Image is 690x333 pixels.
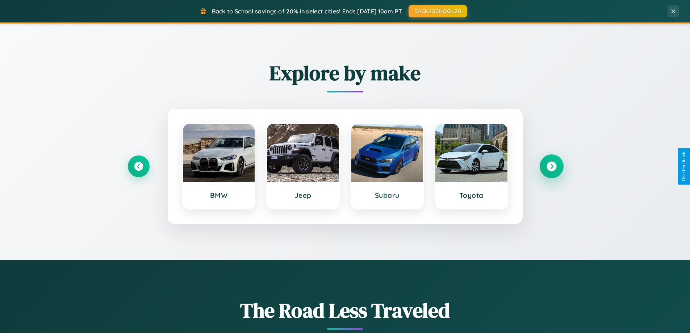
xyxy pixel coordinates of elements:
[128,296,563,324] h1: The Road Less Traveled
[212,8,403,15] span: Back to School savings of 20% in select cities! Ends [DATE] 10am PT.
[409,5,467,17] button: BACK2SCHOOL20
[190,191,248,200] h3: BMW
[359,191,416,200] h3: Subaru
[128,59,563,87] h2: Explore by make
[681,152,686,181] div: Give Feedback
[443,191,500,200] h3: Toyota
[274,191,332,200] h3: Jeep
